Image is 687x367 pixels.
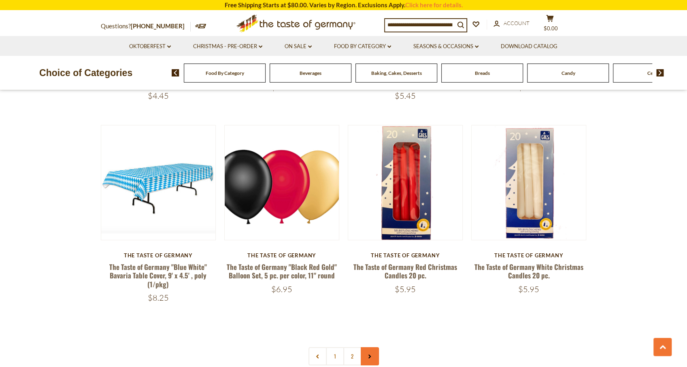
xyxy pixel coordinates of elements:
[129,42,171,51] a: Oktoberfest
[224,252,340,259] div: The Taste of Germany
[101,252,216,259] div: The Taste of Germany
[471,252,587,259] div: The Taste of Germany
[227,262,337,280] a: The Taste of Germany "Black Red Gold" Balloon Set, 5 pc. per color, 11" round
[472,125,586,240] img: The Taste of Germany White Christmas Candles 20 pc.
[206,70,244,76] a: Food By Category
[504,20,530,26] span: Account
[148,293,169,303] span: $8.25
[148,91,169,101] span: $4.45
[501,42,557,51] a: Download Catalog
[225,125,339,240] img: The Taste of Germany "Black Red Gold" Balloon Set, 5 pc. per color, 11" round
[395,284,416,294] span: $5.95
[395,91,416,101] span: $5.45
[300,70,321,76] a: Beverages
[405,1,463,8] a: Click here for details.
[343,347,362,365] a: 2
[101,21,191,32] p: Questions?
[348,252,463,259] div: The Taste of Germany
[647,70,661,76] a: Cereal
[538,15,562,35] button: $0.00
[334,42,391,51] a: Food By Category
[172,69,179,76] img: previous arrow
[271,284,292,294] span: $6.95
[544,25,558,32] span: $0.00
[493,19,530,28] a: Account
[285,42,312,51] a: On Sale
[561,70,575,76] a: Candy
[101,125,216,233] img: The Taste of Germany "Blue White" Bavaria Table Cover, 9
[353,262,457,280] a: The Taste of Germany Red Christmas Candles 20 pc.
[475,70,490,76] a: Breads
[413,42,479,51] a: Seasons & Occasions
[518,284,539,294] span: $5.95
[109,262,207,289] a: The Taste of Germany "Blue White" Bavaria Table Cover, 9' x 4.5' , poly (1/pkg)
[656,69,664,76] img: next arrow
[371,70,422,76] a: Baking, Cakes, Desserts
[131,22,185,30] a: [PHONE_NUMBER]
[348,125,463,240] img: The Taste of Germany Red Christmas Candles 20 pc.
[474,262,583,280] a: The Taste of Germany White Christmas Candles 20 pc.
[193,42,262,51] a: Christmas - PRE-ORDER
[326,347,344,365] a: 1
